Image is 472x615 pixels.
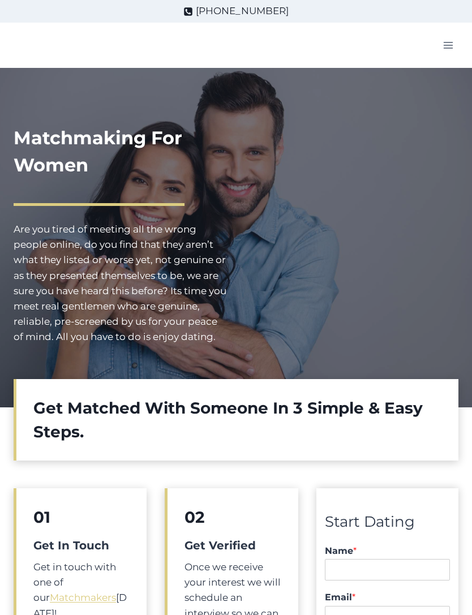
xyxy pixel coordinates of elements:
[33,396,441,444] h2: Get Matched With Someone In 3 Simple & Easy Steps.​
[196,3,289,19] span: [PHONE_NUMBER]
[325,592,450,604] label: Email
[325,545,450,557] label: Name
[184,505,281,529] h2: 02
[184,537,281,554] h5: Get Verified
[183,3,289,19] a: [PHONE_NUMBER]
[33,505,130,529] h2: 01
[33,537,130,554] h5: Get In Touch
[14,222,227,345] p: Are you tired of meeting all the wrong people online, do you find that they aren’t what they list...
[14,124,227,179] h1: Matchmaking For Women
[50,592,116,603] a: Matchmakers
[437,36,458,54] button: Open menu
[325,510,450,534] div: Start Dating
